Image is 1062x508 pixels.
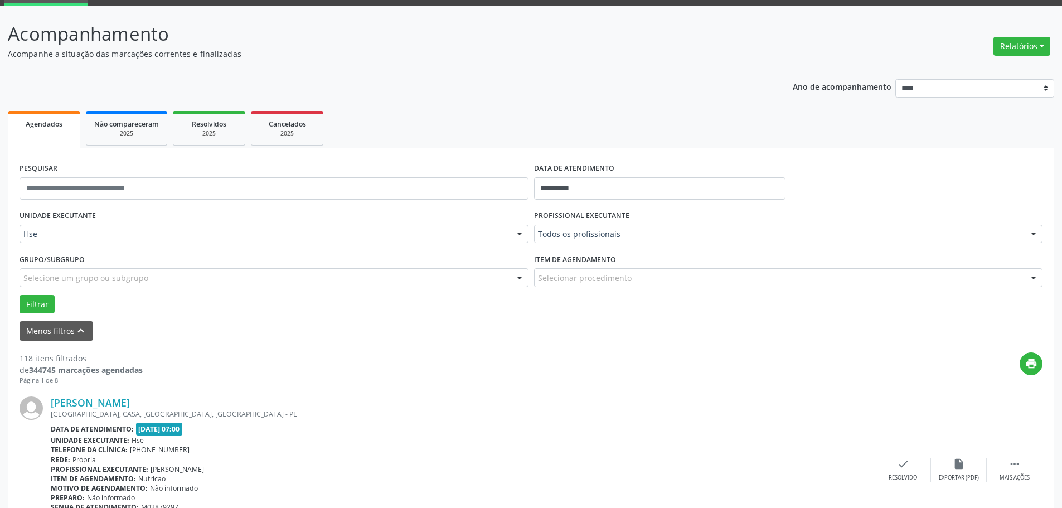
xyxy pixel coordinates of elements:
[181,129,237,138] div: 2025
[8,48,740,60] p: Acompanhe a situação das marcações correntes e finalizadas
[51,493,85,502] b: Preparo:
[51,409,875,419] div: [GEOGRAPHIC_DATA], CASA, [GEOGRAPHIC_DATA], [GEOGRAPHIC_DATA] - PE
[538,229,1020,240] span: Todos os profissionais
[72,455,96,465] span: Própria
[534,160,614,177] label: DATA DE ATENDIMENTO
[51,445,128,454] b: Telefone da clínica:
[20,376,143,385] div: Página 1 de 8
[26,119,62,129] span: Agendados
[29,365,143,375] strong: 344745 marcações agendadas
[20,251,85,268] label: Grupo/Subgrupo
[20,321,93,341] button: Menos filtroskeyboard_arrow_up
[993,37,1050,56] button: Relatórios
[138,474,166,483] span: Nutricao
[793,79,891,93] p: Ano de acompanhamento
[136,423,183,436] span: [DATE] 07:00
[1020,352,1042,375] button: print
[20,160,57,177] label: PESQUISAR
[51,424,134,434] b: Data de atendimento:
[51,396,130,409] a: [PERSON_NAME]
[150,483,198,493] span: Não informado
[897,458,909,470] i: check
[51,455,70,465] b: Rede:
[94,129,159,138] div: 2025
[51,436,129,445] b: Unidade executante:
[23,229,506,240] span: Hse
[939,474,979,482] div: Exportar (PDF)
[20,207,96,225] label: UNIDADE EXECUTANTE
[75,325,87,337] i: keyboard_arrow_up
[538,272,632,284] span: Selecionar procedimento
[132,436,144,445] span: Hse
[87,493,135,502] span: Não informado
[1008,458,1021,470] i: 
[130,445,190,454] span: [PHONE_NUMBER]
[151,465,204,474] span: [PERSON_NAME]
[20,352,143,364] div: 118 itens filtrados
[259,129,315,138] div: 2025
[889,474,917,482] div: Resolvido
[23,272,148,284] span: Selecione um grupo ou subgrupo
[20,295,55,314] button: Filtrar
[534,207,629,225] label: PROFISSIONAL EXECUTANTE
[20,364,143,376] div: de
[20,396,43,420] img: img
[51,465,148,474] b: Profissional executante:
[953,458,965,470] i: insert_drive_file
[269,119,306,129] span: Cancelados
[51,483,148,493] b: Motivo de agendamento:
[51,474,136,483] b: Item de agendamento:
[1025,357,1037,370] i: print
[192,119,226,129] span: Resolvidos
[8,20,740,48] p: Acompanhamento
[1000,474,1030,482] div: Mais ações
[94,119,159,129] span: Não compareceram
[534,251,616,268] label: Item de agendamento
